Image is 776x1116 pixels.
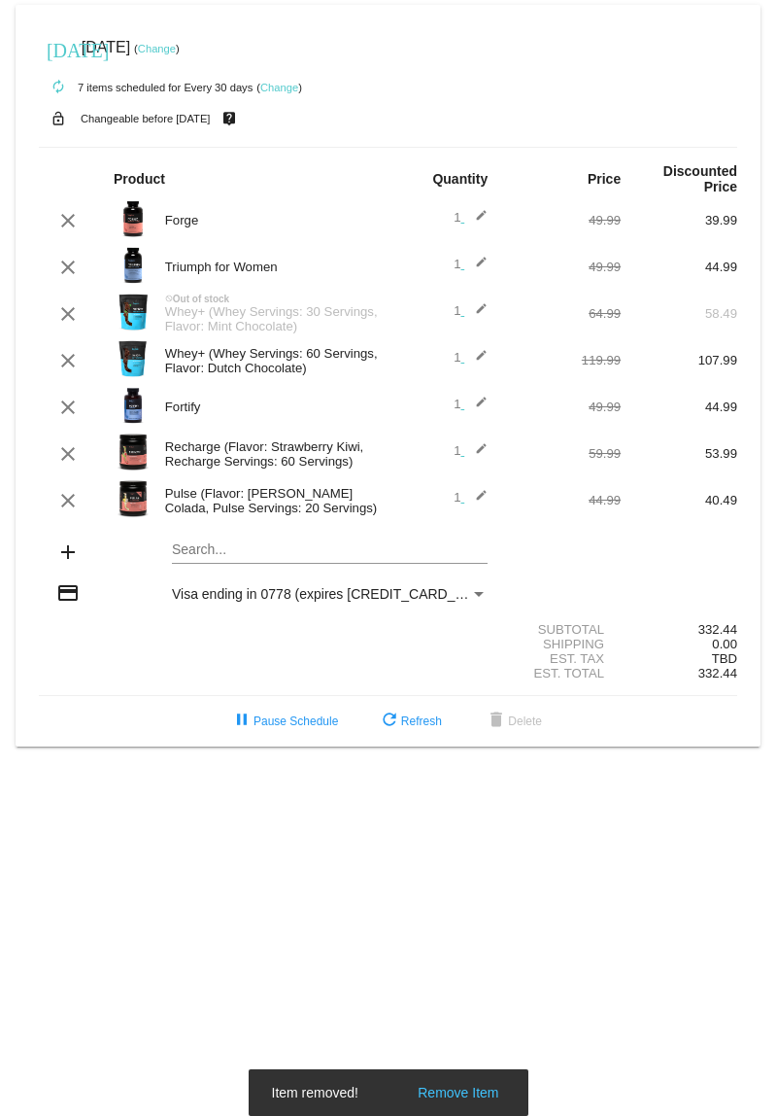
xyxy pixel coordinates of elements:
div: 44.99 [504,493,621,507]
strong: Discounted Price [663,163,737,194]
div: 40.49 [621,493,737,507]
mat-icon: edit [464,349,488,372]
div: 64.99 [504,306,621,321]
mat-icon: [DATE] [47,37,70,60]
span: 1 [454,303,488,318]
strong: Quantity [432,171,488,187]
div: 53.99 [621,446,737,461]
span: 1 [454,443,488,458]
a: Change [260,82,298,93]
div: Out of stock [155,294,388,304]
strong: Product [114,171,165,187]
div: Whey+ (Whey Servings: 60 Servings, Flavor: Dutch Chocolate) [155,346,388,375]
mat-icon: lock_open [47,106,70,131]
span: 332.44 [698,666,737,680]
span: 1 [454,397,488,411]
div: 119.99 [504,353,621,367]
span: 1 [454,210,488,225]
div: 44.99 [621,400,737,414]
mat-icon: edit [464,209,488,232]
mat-icon: clear [56,442,80,466]
img: Image-1-Carousel-Whey-2lb-Mint-Chocolate-no-badge-Transp.png [114,293,152,331]
mat-icon: edit [464,489,488,512]
mat-icon: edit [464,302,488,326]
a: Change [138,43,176,54]
div: Subtotal [504,622,621,637]
mat-icon: add [56,541,80,564]
small: Changeable before [DATE] [81,113,211,124]
mat-icon: autorenew [47,76,70,99]
span: Refresh [378,715,442,728]
div: 332.44 [621,622,737,637]
mat-icon: clear [56,256,80,279]
img: Image-1-Carousel-Fortify-Transp.png [114,386,152,425]
mat-icon: delete [485,710,508,733]
simple-snack-bar: Item removed! [272,1083,505,1102]
mat-icon: clear [56,209,80,232]
img: Image-1-Carousel-Whey-5lb-Chocolate-no-badge-Transp.png [114,339,152,378]
span: TBD [712,651,737,666]
div: 58.49 [621,306,737,321]
mat-icon: clear [56,349,80,372]
button: Remove Item [412,1083,504,1102]
div: 44.99 [621,260,737,274]
input: Search... [172,542,488,558]
div: Est. Tax [504,651,621,666]
div: Triumph for Women [155,260,388,274]
img: Recharge-60S-bottle-Image-Carousel-Strw-Kiwi.png [114,433,152,471]
mat-icon: pause [230,710,253,733]
span: Delete [485,715,542,728]
div: 49.99 [504,400,621,414]
small: 7 items scheduled for Every 30 days [39,82,253,93]
small: ( ) [134,43,180,54]
img: Image-1-Carousel-Forge-ARN-1000x1000-1.png [114,199,152,238]
mat-icon: live_help [218,106,241,131]
span: Pause Schedule [230,715,338,728]
div: Recharge (Flavor: Strawberry Kiwi, Recharge Servings: 60 Servings) [155,439,388,469]
div: Est. Total [504,666,621,680]
img: updated-4.8-triumph-female.png [114,246,152,285]
mat-icon: clear [56,396,80,419]
mat-icon: edit [464,396,488,419]
mat-icon: edit [464,442,488,466]
span: 1 [454,350,488,365]
div: Whey+ (Whey Servings: 30 Servings, Flavor: Mint Chocolate) [155,304,388,333]
div: 107.99 [621,353,737,367]
div: 39.99 [621,213,737,227]
button: Delete [469,704,557,739]
img: Image-1-Carousel-Pulse-20S-Pina-Colada.png [114,479,152,518]
span: 1 [454,490,488,505]
span: Visa ending in 0778 (expires [CREDIT_CARD_DATA]) [172,586,497,602]
mat-icon: edit [464,256,488,279]
mat-icon: clear [56,489,80,512]
span: 0.00 [712,637,737,651]
div: Shipping [504,637,621,651]
span: 1 [454,257,488,271]
small: ( ) [256,82,302,93]
div: Forge [155,213,388,227]
mat-icon: not_interested [165,295,173,302]
mat-icon: clear [56,302,80,326]
mat-select: Payment Method [172,586,488,602]
div: Pulse (Flavor: [PERSON_NAME] Colada, Pulse Servings: 20 Servings) [155,486,388,515]
div: Fortify [155,400,388,414]
mat-icon: credit_card [56,581,80,605]
strong: Price [588,171,621,187]
div: 59.99 [504,446,621,461]
button: Refresh [362,704,457,739]
mat-icon: refresh [378,710,401,733]
div: 49.99 [504,260,621,274]
button: Pause Schedule [215,704,354,739]
div: 49.99 [504,213,621,227]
